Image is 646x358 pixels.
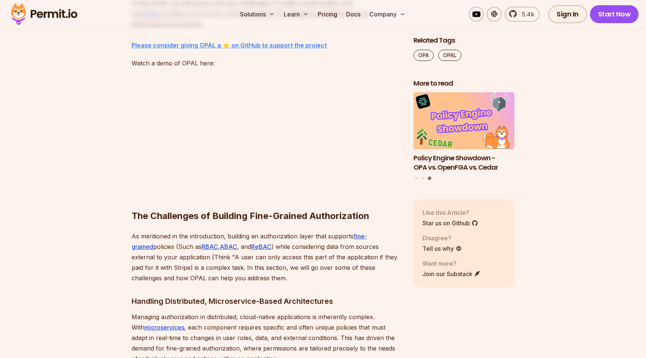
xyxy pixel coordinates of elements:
[202,243,218,250] a: RBAC
[422,259,481,268] p: Want more?
[315,7,340,22] a: Pricing
[132,180,402,222] h2: The Challenges of Building Fine-Grained Authorization
[422,234,462,243] p: Disagree?
[415,177,418,180] button: Go to slide 1
[343,7,363,22] a: Docs
[220,243,237,250] a: ABAC
[413,93,514,172] li: 3 of 3
[421,177,424,180] button: Go to slide 2
[132,232,367,250] a: fine-grained
[132,231,402,283] p: As mentioned in the introduction, building an authorization layer that supports policies (Such as...
[517,10,534,19] span: 5.4k
[281,7,312,22] button: Learn
[422,208,478,217] p: Like this Article?
[413,79,514,88] h2: More to read
[438,50,461,61] a: OPAL
[132,295,402,307] h3: Handling Distributed, Microservice-Based Architectures
[413,93,514,172] a: Policy Engine Showdown - OPA vs. OpenFGA vs. Cedar Policy Engine Showdown - OPA vs. OpenFGA vs. C...
[422,269,481,278] a: Join our Substack
[237,7,278,22] button: Solutions
[428,177,431,180] button: Go to slide 3
[413,36,514,45] h2: Related Tags
[366,7,409,22] button: Company
[413,50,434,61] a: OPA
[590,5,639,23] a: Start Now
[422,219,478,228] a: Star us on Github
[505,7,539,22] a: 5.4k
[422,244,462,253] a: Tell us why
[548,5,587,23] a: Sign In
[144,324,184,331] a: microservices
[413,93,514,181] div: Posts
[413,93,514,149] img: Policy Engine Showdown - OPA vs. OpenFGA vs. Cedar
[132,58,402,68] p: Watch a demo of OPAL here:
[413,154,514,172] h3: Policy Engine Showdown - OPA vs. OpenFGA vs. Cedar
[132,76,341,194] iframe: https://www.youtube.com/embed/IkR6EGY3QfM?si=oQCHDv5zqlbMkFnL
[132,41,327,49] a: ⁠Please consider giving OPAL a ⭐ on GitHub to support the project
[251,243,271,250] a: ReBAC
[7,1,81,27] img: Permit logo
